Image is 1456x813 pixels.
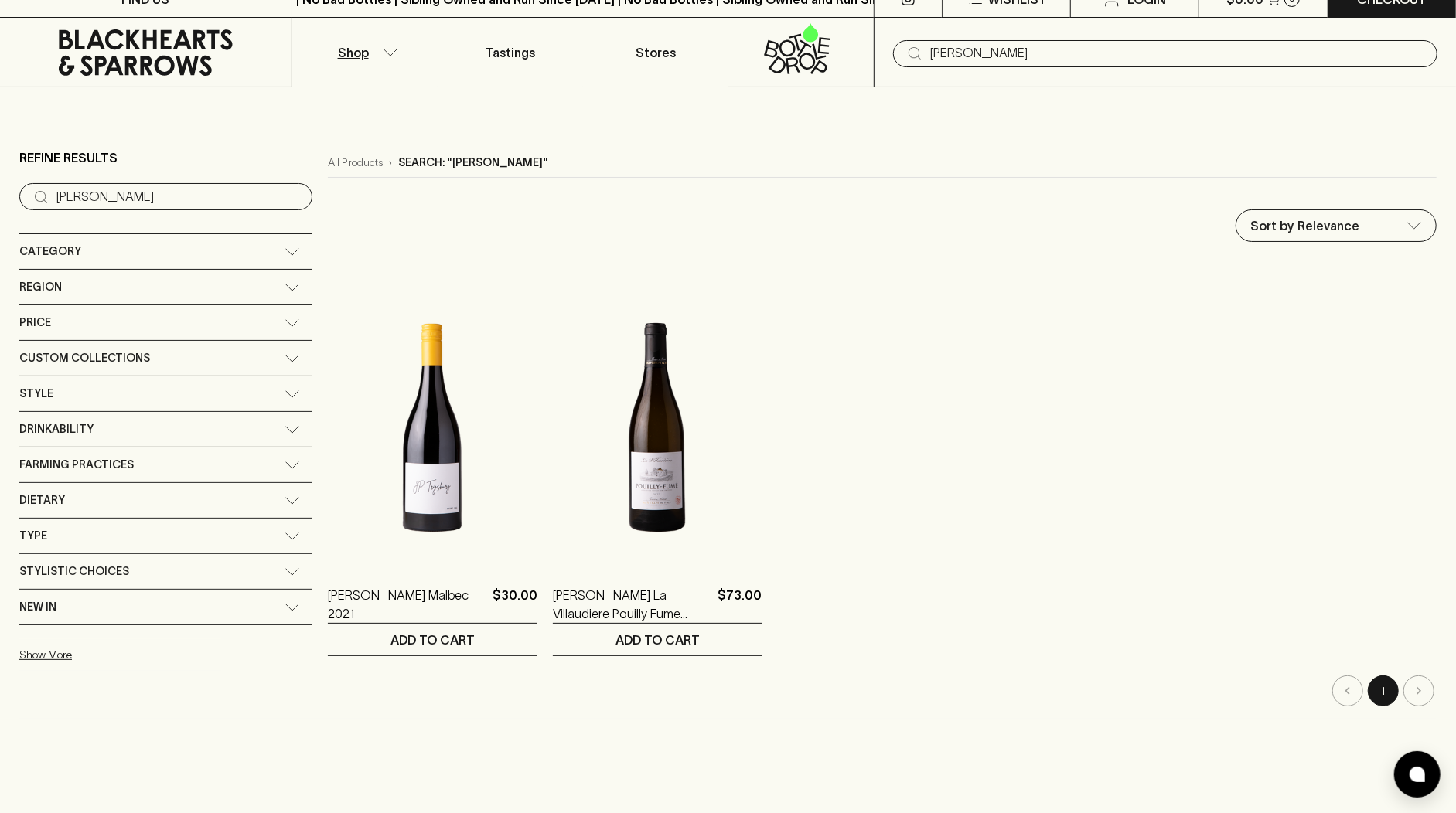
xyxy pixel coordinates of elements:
p: ADD TO CART [390,631,475,649]
p: Search: "[PERSON_NAME]" [398,155,548,171]
nav: pagination navigation [328,675,1437,706]
div: Type [19,519,312,553]
div: New In [19,590,312,624]
span: Region [19,277,62,297]
a: All Products [328,155,383,171]
div: Category [19,234,312,269]
button: Shop [292,18,438,87]
p: Shop [338,43,369,62]
div: Farming Practices [19,447,312,482]
span: Category [19,242,81,261]
span: New In [19,597,56,617]
span: Type [19,526,47,546]
a: Stores [583,18,728,87]
p: $30.00 [493,586,537,623]
input: Try "Pinot noir" [930,41,1425,66]
span: Style [19,384,53,403]
p: ADD TO CART [615,631,700,649]
p: Refine Results [19,148,118,167]
img: Jean Paul Trijsburg Malbec 2021 [328,292,537,563]
p: › [389,155,392,171]
span: Stylistic Choices [19,562,129,581]
img: Jean Marie Reverdy La Villaudiere Pouilly Fume 2022 [553,292,762,563]
button: ADD TO CART [328,624,537,655]
p: Stores [636,43,676,62]
div: Style [19,376,312,411]
div: Price [19,305,312,340]
a: [PERSON_NAME] Malbec 2021 [328,586,486,623]
div: Stylistic Choices [19,554,312,589]
div: Custom Collections [19,341,312,376]
div: Dietary [19,483,312,518]
span: Price [19,313,51,332]
span: Drinkability [19,420,94,439]
p: Sort by Relevance [1250,216,1359,235]
p: Tastings [486,43,535,62]
button: ADD TO CART [553,624,762,655]
button: page 1 [1368,675,1399,706]
a: [PERSON_NAME] La Villaudiere Pouilly Fume 2022 [553,586,712,623]
input: Try “Pinot noir” [56,185,300,209]
span: Custom Collections [19,349,150,368]
span: Farming Practices [19,455,134,475]
div: Drinkability [19,412,312,447]
img: bubble-icon [1410,767,1425,782]
button: Show More [19,639,222,671]
div: Sort by Relevance [1236,210,1436,241]
span: Dietary [19,491,65,510]
div: Region [19,270,312,304]
p: $73.00 [718,586,762,623]
a: Tastings [438,18,583,87]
